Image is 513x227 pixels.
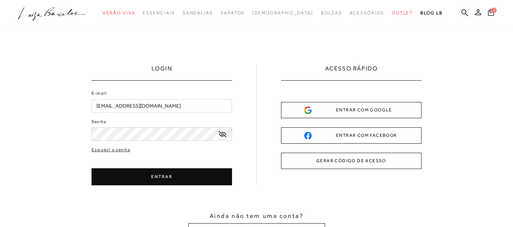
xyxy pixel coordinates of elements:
span: Ainda não tem uma conta? [210,212,303,220]
span: Essenciais [143,10,175,16]
span: [DEMOGRAPHIC_DATA] [252,10,313,16]
span: Outlet [392,10,413,16]
button: ENTRAR [92,168,232,185]
div: ENTRAR COM GOOGLE [304,106,398,114]
a: noSubCategoriesText [252,6,313,20]
a: categoryNavScreenReaderText [183,6,213,20]
a: BLOG LB [420,6,442,20]
span: Bolsas [321,10,342,16]
button: ENTRAR COM GOOGLE [281,102,421,118]
a: categoryNavScreenReaderText [221,6,245,20]
input: E-mail [92,99,232,113]
span: Sandálias [183,10,213,16]
span: Sapatos [221,10,245,16]
a: exibir senha [219,131,226,137]
button: GERAR CÓDIGO DE ACESSO [281,153,421,169]
button: ENTRAR COM FACEBOOK [281,127,421,144]
a: categoryNavScreenReaderText [143,6,175,20]
a: Esqueci a senha [92,146,130,153]
a: categoryNavScreenReaderText [350,6,384,20]
label: Senha [92,118,106,125]
span: Verão Viva [103,10,135,16]
button: 1 [486,8,496,19]
span: Acessórios [350,10,384,16]
label: E-mail [92,90,107,97]
span: BLOG LB [420,10,442,16]
span: 1 [491,8,497,13]
h2: ACESSO RÁPIDO [325,64,378,80]
a: categoryNavScreenReaderText [103,6,135,20]
div: ENTRAR COM FACEBOOK [304,132,398,139]
a: categoryNavScreenReaderText [392,6,413,20]
h1: LOGIN [152,64,172,80]
a: categoryNavScreenReaderText [321,6,342,20]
